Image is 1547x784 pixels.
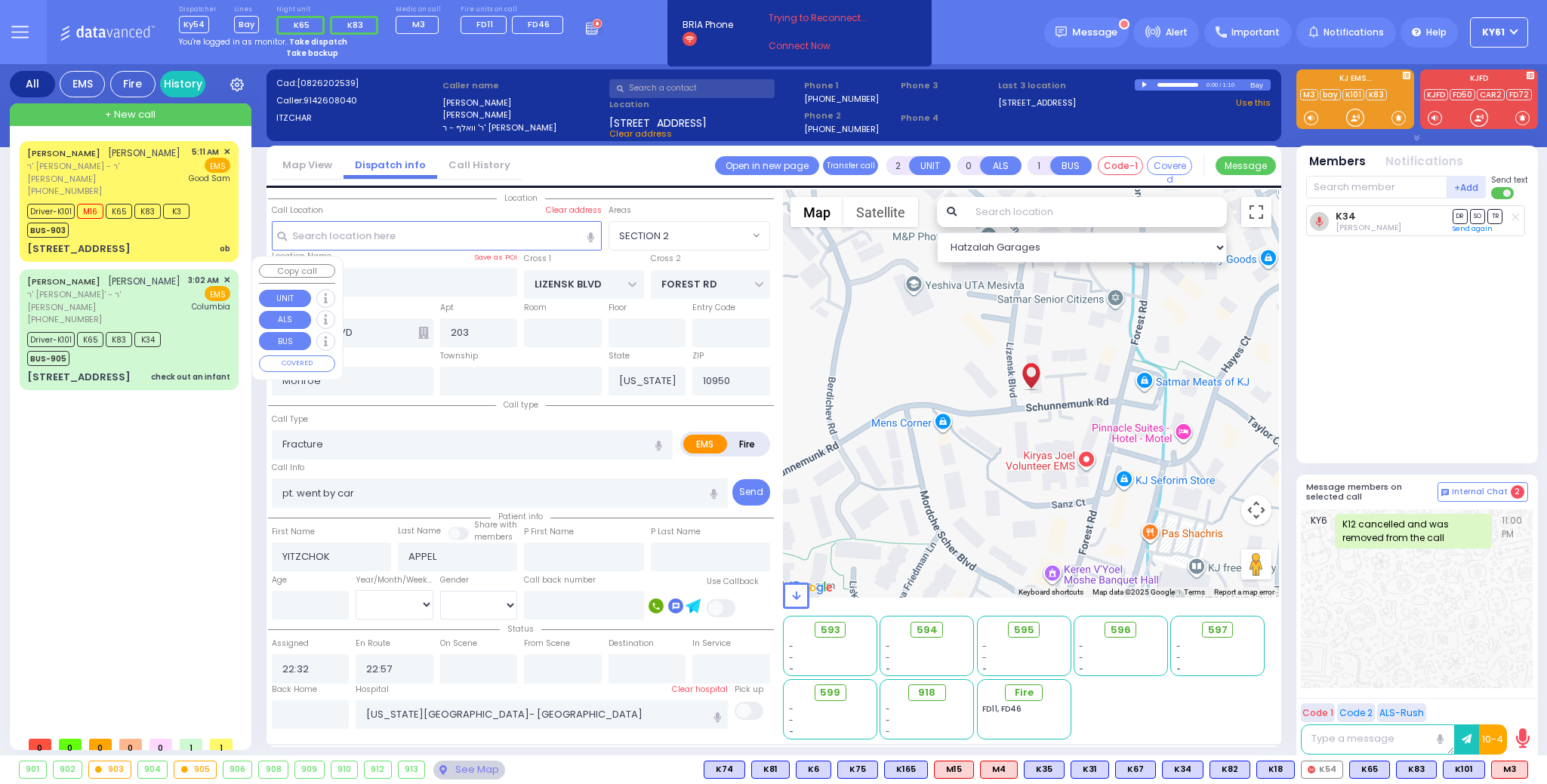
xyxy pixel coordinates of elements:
button: ALS [980,156,1022,175]
label: Apt [440,302,454,314]
span: SECTION 2 [609,221,770,250]
button: COVERED [259,355,335,372]
div: ALS [934,761,974,779]
label: Assigned [272,638,309,650]
button: Internal Chat 2 [1438,482,1528,502]
span: M16 [77,204,103,219]
label: KJ EMS... [1296,75,1414,85]
div: K83 [1396,761,1437,779]
a: [PERSON_NAME] [27,275,100,287]
button: Copy call [259,264,335,278]
span: - [789,703,794,715]
span: K83 [106,332,132,347]
span: Joel Heilbrun [1336,222,1401,233]
span: [PERSON_NAME] [108,146,180,159]
img: comment-alt.png [1441,489,1449,497]
div: K82 [1210,761,1250,779]
div: BLS [1396,761,1437,779]
label: KJFD [1420,75,1538,85]
span: Driver-K101 [27,204,75,219]
label: Night unit [276,5,384,14]
label: Caller name [442,79,604,92]
a: Map View [271,158,344,172]
div: BLS [751,761,790,779]
div: BLS [704,761,745,779]
div: / [1219,76,1222,94]
label: Location Name [272,251,331,263]
button: Drag Pegman onto the map to open Street View [1241,549,1271,580]
a: [STREET_ADDRESS] [998,97,1076,109]
img: Logo [60,23,160,42]
span: Bay [234,16,259,33]
span: Fire [1015,685,1034,700]
span: K34 [134,332,161,347]
label: Fire [726,435,769,453]
span: - [1176,652,1181,663]
button: BUS [259,332,311,350]
span: You're logged in as monitor. [179,36,287,48]
span: - [789,663,794,675]
div: K31 [1071,761,1109,779]
div: M15 [934,761,974,779]
span: BUS-903 [27,223,69,238]
strong: Take backup [286,48,338,59]
div: BLS [837,761,878,779]
a: History [160,71,205,97]
span: BUS-905 [27,351,69,366]
a: FD50 [1450,89,1475,100]
label: Pick up [735,684,763,696]
span: M3 [412,18,425,30]
div: [STREET_ADDRESS] [27,370,131,385]
div: 904 [138,761,168,778]
span: Phone 4 [901,112,993,125]
label: En Route [356,638,390,650]
button: Transfer call [823,156,878,175]
span: 0 [29,739,51,750]
span: Location [497,192,545,204]
span: - [1176,663,1181,675]
label: ITZCHAR [276,112,438,125]
button: Toggle fullscreen view [1241,197,1271,227]
div: 902 [54,761,82,778]
span: - [1079,663,1083,675]
label: Clear address [546,204,602,217]
span: ✕ [223,274,230,287]
button: ALS-Rush [1377,703,1426,722]
span: SECTION 2 [619,229,669,244]
div: 910 [331,761,358,778]
span: Internal Chat [1452,487,1508,497]
button: BUS [1050,156,1092,175]
label: First Name [272,526,315,538]
div: K18 [1256,761,1295,779]
label: Destination [609,638,654,650]
label: State [609,350,630,362]
span: 595 [1014,623,1034,638]
div: All [10,71,55,97]
div: FD11, FD46 [982,703,1065,715]
a: Dispatch info [344,158,437,172]
div: 903 [89,761,131,778]
span: BRIA Phone [683,18,733,32]
span: FD46 [528,18,550,30]
span: - [982,641,987,652]
label: ZIP [692,350,704,362]
div: BLS [1024,761,1065,779]
span: EMS [205,158,230,173]
label: P First Name [524,526,574,538]
input: Search member [1306,176,1447,198]
input: Search location [966,197,1227,227]
label: Cad: [276,77,438,90]
span: ✕ [223,146,230,158]
a: Use this [1236,97,1271,109]
img: red-radio-icon.svg [1308,766,1315,773]
button: UNIT [259,290,311,308]
label: Last Name [398,525,441,537]
a: FD72 [1506,89,1532,100]
span: K83 [347,19,363,31]
span: Send text [1491,174,1528,186]
div: BLS [1071,761,1109,779]
label: Save as POI [474,252,517,263]
button: Notifications [1385,153,1463,171]
span: 599 [820,685,840,700]
a: Connect Now [769,39,888,53]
